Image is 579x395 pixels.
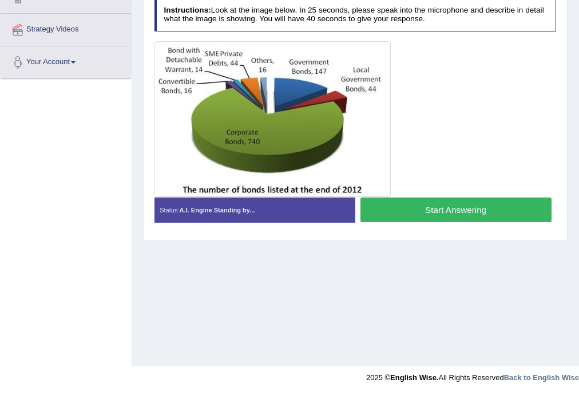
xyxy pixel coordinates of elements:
strong: A.I. Engine Standing by... [180,207,255,214]
div: Status: [154,197,355,223]
a: Your Account [1,46,131,75]
button: Start Answering [360,197,552,222]
strong: English Wise. [390,373,438,382]
b: Instructions: [164,6,211,14]
div: 2025 © All Rights Reserved [366,366,579,383]
a: Back to English Wise [504,373,579,382]
a: Strategy Videos [1,14,131,42]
